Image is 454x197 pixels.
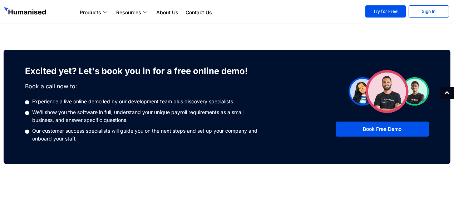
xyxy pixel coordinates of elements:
[182,8,216,17] a: Contact Us
[4,7,47,16] img: GetHumanised Logo
[113,8,153,17] a: Resources
[365,5,406,18] a: Try for Free
[30,98,235,105] span: Experience a live online demo led by our development team plus discovery specialists.
[30,108,259,124] span: We'll show you the software in full, understand your unique payroll requirements as a small busin...
[409,5,449,18] a: Sign In
[25,82,259,90] p: Book a call now to:
[30,127,259,143] span: Our customer success specialists will guide you on the next steps and set up your company and onb...
[25,64,259,78] h3: Excited yet? Let's book you in for a free online demo!
[76,8,113,17] a: Products
[153,8,182,17] a: About Us
[336,122,429,137] a: Book Free Demo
